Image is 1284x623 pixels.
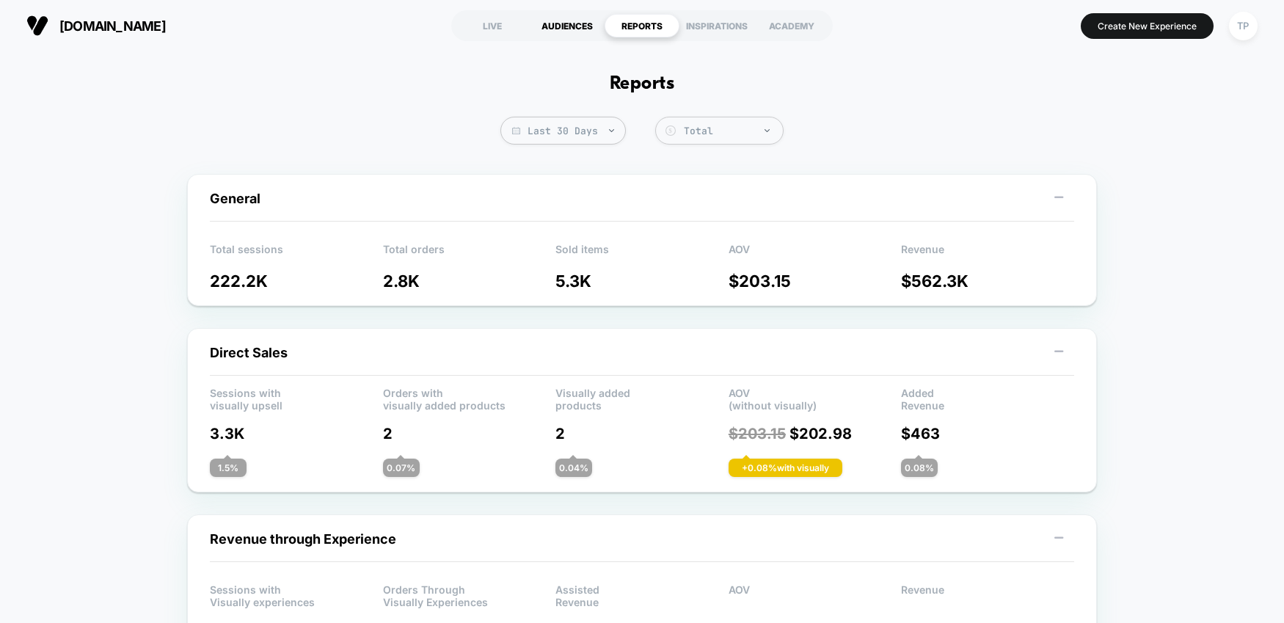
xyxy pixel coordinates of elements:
[555,459,592,477] div: 0.04 %
[901,425,1074,442] p: $ 463
[555,583,729,605] p: Assisted Revenue
[383,459,420,477] div: 0.07 %
[210,387,383,409] p: Sessions with visually upsell
[1225,11,1262,41] button: TP
[765,129,770,132] img: end
[455,14,530,37] div: LIVE
[512,127,520,134] img: calendar
[383,425,556,442] p: 2
[210,459,247,477] div: 1.5 %
[383,583,556,605] p: Orders Through Visually Experiences
[22,14,170,37] button: [DOMAIN_NAME]
[668,127,672,134] tspan: $
[555,272,729,291] p: 5.3K
[210,425,383,442] p: 3.3K
[1229,12,1258,40] div: TP
[754,14,829,37] div: ACADEMY
[729,387,902,409] p: AOV (without visually)
[383,387,556,409] p: Orders with visually added products
[210,583,383,605] p: Sessions with Visually experiences
[609,129,614,132] img: end
[605,14,679,37] div: REPORTS
[901,583,1074,605] p: Revenue
[383,243,556,265] p: Total orders
[679,14,754,37] div: INSPIRATIONS
[210,345,288,360] span: Direct Sales
[1081,13,1214,39] button: Create New Experience
[610,73,674,95] h1: Reports
[210,191,260,206] span: General
[901,387,1074,409] p: Added Revenue
[729,583,902,605] p: AOV
[530,14,605,37] div: AUDIENCES
[210,531,396,547] span: Revenue through Experience
[59,18,166,34] span: [DOMAIN_NAME]
[901,459,938,477] div: 0.08 %
[729,243,902,265] p: AOV
[383,272,556,291] p: 2.8K
[555,387,729,409] p: Visually added products
[729,459,842,477] div: + 0.08 % with visually
[555,425,729,442] p: 2
[555,243,729,265] p: Sold items
[684,125,776,137] div: Total
[901,243,1074,265] p: Revenue
[500,117,626,145] span: Last 30 Days
[729,272,902,291] p: $ 203.15
[26,15,48,37] img: Visually logo
[901,272,1074,291] p: $ 562.3K
[729,425,902,442] p: $ 202.98
[729,425,786,442] span: $ 203.15
[210,243,383,265] p: Total sessions
[210,272,383,291] p: 222.2K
